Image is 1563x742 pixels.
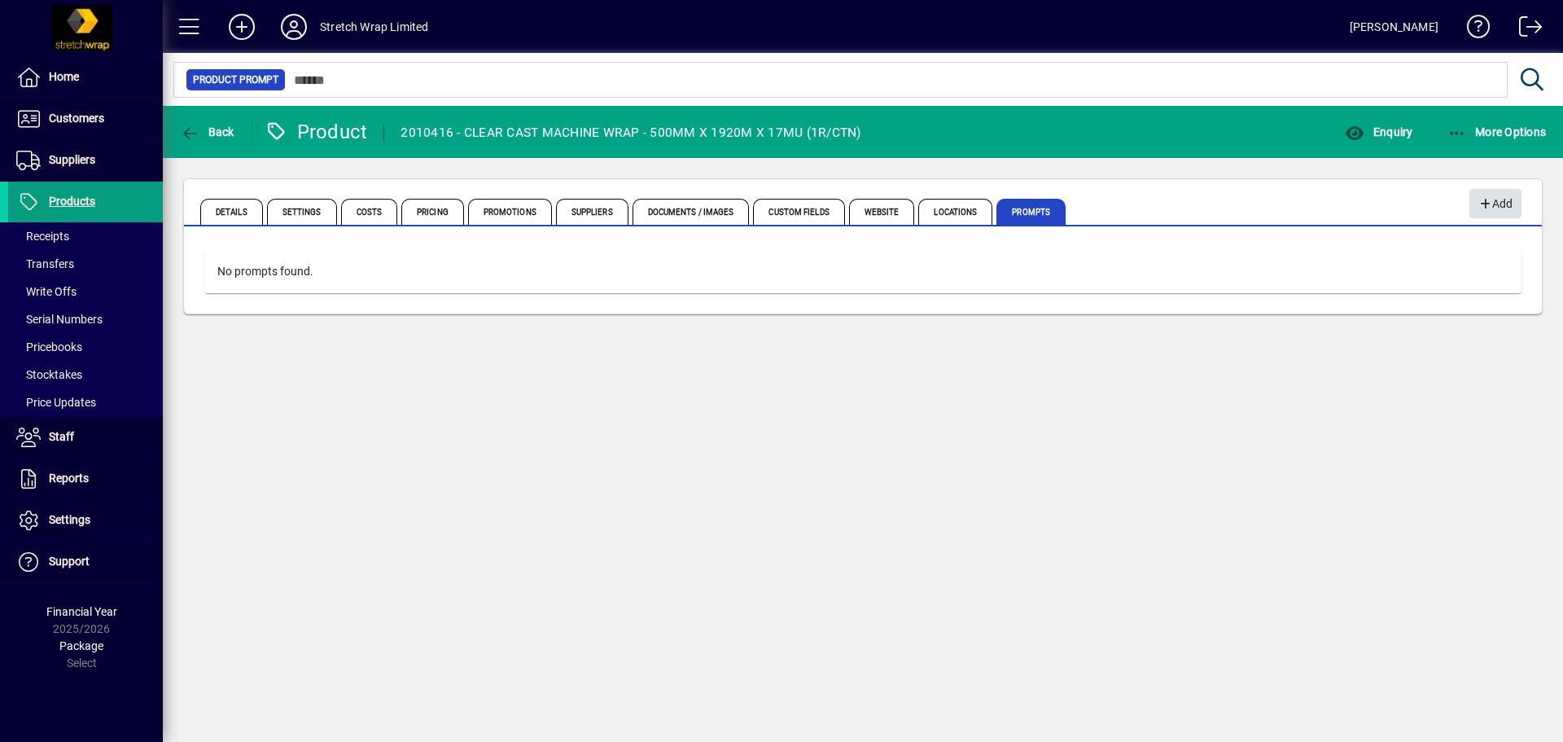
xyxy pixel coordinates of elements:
[996,199,1066,225] span: Prompts
[1469,189,1521,218] button: Add
[49,555,90,568] span: Support
[918,199,992,225] span: Locations
[1447,125,1547,138] span: More Options
[8,222,163,250] a: Receipts
[16,285,77,298] span: Write Offs
[49,70,79,83] span: Home
[1345,125,1412,138] span: Enquiry
[204,250,1521,293] div: No prompts found.
[267,199,337,225] span: Settings
[401,120,860,146] div: 2010416 - CLEAR CAST MACHINE WRAP - 500MM X 1920M X 17MU (1R/CTN)
[49,513,90,526] span: Settings
[753,199,844,225] span: Custom Fields
[200,199,263,225] span: Details
[849,199,915,225] span: Website
[8,250,163,278] a: Transfers
[8,542,163,582] a: Support
[1443,117,1551,147] button: More Options
[8,361,163,389] a: Stocktakes
[49,153,95,166] span: Suppliers
[265,119,368,145] div: Product
[8,57,163,98] a: Home
[633,199,750,225] span: Documents / Images
[8,389,163,416] a: Price Updates
[1350,14,1438,40] div: [PERSON_NAME]
[8,333,163,361] a: Pricebooks
[268,12,320,42] button: Profile
[8,278,163,305] a: Write Offs
[8,459,163,499] a: Reports
[401,199,464,225] span: Pricing
[16,368,82,381] span: Stocktakes
[8,305,163,333] a: Serial Numbers
[1478,191,1513,217] span: Add
[46,605,117,618] span: Financial Year
[49,472,89,485] span: Reports
[8,417,163,458] a: Staff
[8,500,163,541] a: Settings
[8,99,163,139] a: Customers
[49,195,95,208] span: Products
[193,72,278,88] span: Product Prompt
[1341,117,1416,147] button: Enquiry
[49,430,74,443] span: Staff
[341,199,398,225] span: Costs
[16,340,82,353] span: Pricebooks
[1507,3,1543,56] a: Logout
[8,140,163,181] a: Suppliers
[16,257,74,270] span: Transfers
[16,230,69,243] span: Receipts
[176,117,239,147] button: Back
[180,125,234,138] span: Back
[49,112,104,125] span: Customers
[16,313,103,326] span: Serial Numbers
[16,396,96,409] span: Price Updates
[1455,3,1491,56] a: Knowledge Base
[216,12,268,42] button: Add
[556,199,628,225] span: Suppliers
[163,117,252,147] app-page-header-button: Back
[320,14,429,40] div: Stretch Wrap Limited
[468,199,552,225] span: Promotions
[59,639,103,652] span: Package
